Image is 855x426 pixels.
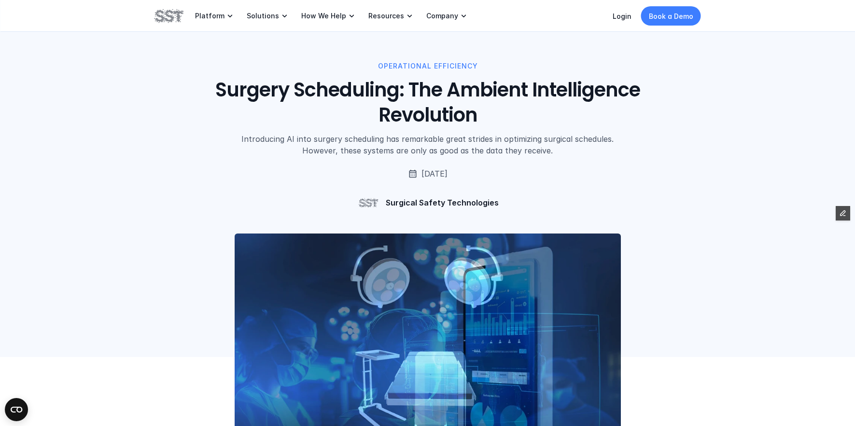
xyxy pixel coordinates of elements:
a: Book a Demo [641,6,701,26]
button: Edit Framer Content [836,206,850,220]
p: OPERATIONAL EFFICIENCY [378,61,477,71]
p: Solutions [247,12,279,20]
p: Company [426,12,458,20]
p: Introducing AI into surgery scheduling has remarkable great strides in optimizing surgical schedu... [236,133,618,156]
p: How We Help [301,12,346,20]
h1: Surgery Scheduling: The Ambient Intelligence Revolution [209,77,646,127]
p: Surgical Safety Technologies [386,198,499,208]
p: Book a Demo [649,11,693,21]
p: Resources [368,12,404,20]
button: Open CMP widget [5,398,28,421]
p: [DATE] [421,168,448,179]
img: Surgical Safety Technologies logo [357,191,380,214]
img: SST logo [154,8,183,24]
p: Platform [195,12,224,20]
a: Login [613,12,631,20]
